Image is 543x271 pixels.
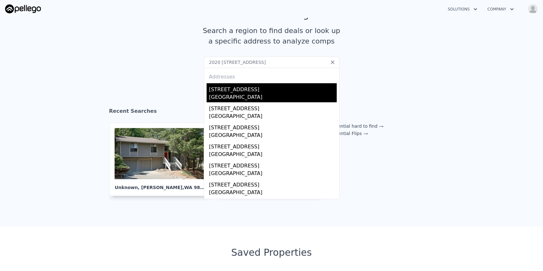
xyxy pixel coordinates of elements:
div: [GEOGRAPHIC_DATA] [209,93,337,102]
div: [GEOGRAPHIC_DATA] [209,189,337,198]
span: , WA 98052 [182,185,209,190]
div: [STREET_ADDRESS] [209,102,337,112]
button: Company [482,3,519,15]
div: Unknown , [PERSON_NAME] [115,179,205,191]
div: [GEOGRAPHIC_DATA] [209,112,337,121]
button: Solutions [443,3,482,15]
div: [GEOGRAPHIC_DATA] [209,170,337,179]
div: Saved Properties [109,247,434,258]
div: [STREET_ADDRESS] [209,140,337,151]
img: avatar [528,4,538,14]
div: Recent Searches [109,102,434,123]
div: [STREET_ADDRESS] [209,83,337,93]
div: [GEOGRAPHIC_DATA] [209,132,337,140]
a: Potential Flips [331,131,368,136]
div: Search a region to find deals or look up a specific address to analyze comps [201,25,343,46]
img: Pellego [5,4,41,13]
a: Potential hard to find [331,124,384,129]
div: Addresses [207,68,337,83]
div: [STREET_ADDRESS] [209,121,337,132]
div: [GEOGRAPHIC_DATA] [209,151,337,159]
a: Unknown, [PERSON_NAME],WA 98052 [109,123,216,196]
div: 1839 [STREET_ADDRESS] [209,198,337,208]
div: [STREET_ADDRESS] [209,179,337,189]
div: [STREET_ADDRESS] [209,159,337,170]
input: Search an address or region... [204,57,340,68]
